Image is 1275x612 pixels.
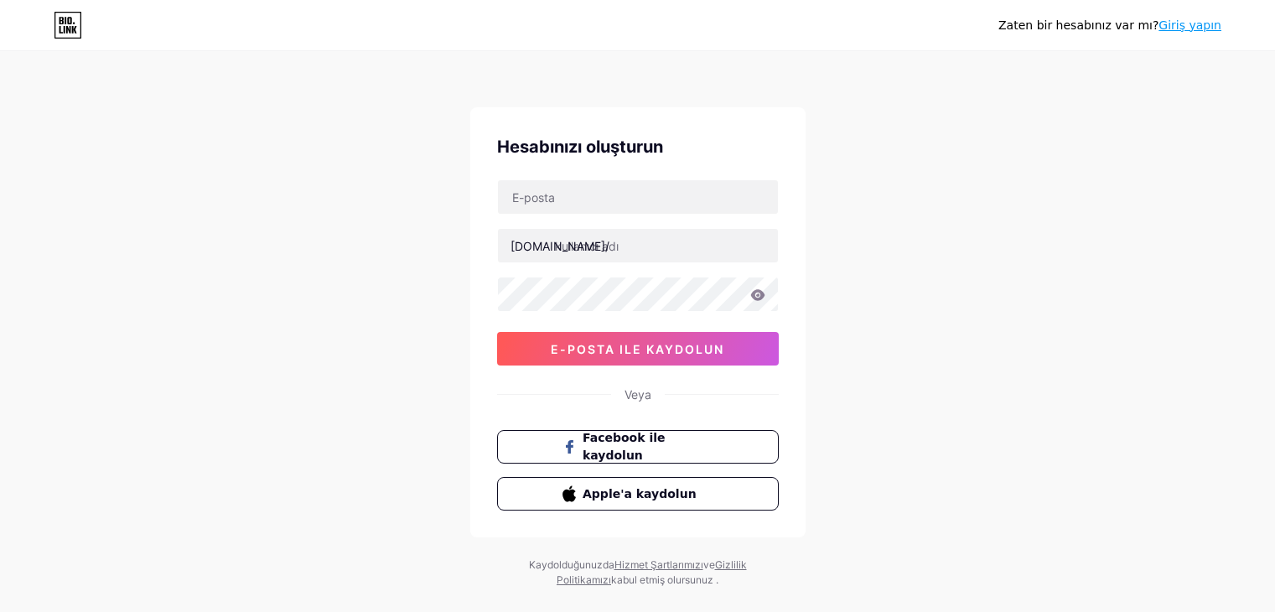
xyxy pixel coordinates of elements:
[498,229,778,262] input: kullanıcı adı
[614,558,703,571] a: Hizmet Şartlarımızı
[511,239,609,253] font: [DOMAIN_NAME]/
[611,573,718,586] font: kabul etmiş olursunuz .
[529,558,614,571] font: Kaydolduğunuzda
[497,430,779,464] button: Facebook ile kaydolun
[1158,18,1221,32] a: Giriş yapın
[625,387,651,402] font: Veya
[497,137,663,157] font: Hesabınızı oluşturun
[583,487,697,500] font: Apple'a kaydolun
[583,431,666,462] font: Facebook ile kaydolun
[498,180,778,214] input: E-posta
[998,18,1158,32] font: Zaten bir hesabınız var mı?
[497,332,779,366] button: e-posta ile kaydolun
[551,342,724,356] font: e-posta ile kaydolun
[497,477,779,511] button: Apple'a kaydolun
[703,558,715,571] font: ve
